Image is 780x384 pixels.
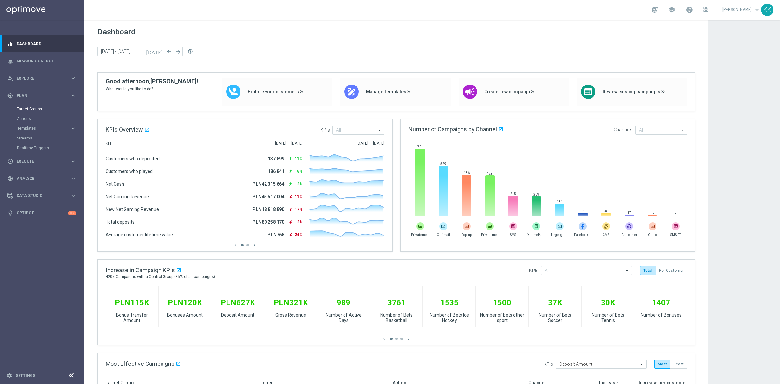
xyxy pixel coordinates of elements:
[7,93,13,99] i: gps_fixed
[722,5,761,15] a: [PERSON_NAME]keyboard_arrow_down
[16,374,35,377] a: Settings
[17,205,68,222] a: Optibot
[17,35,76,52] a: Dashboard
[7,159,77,164] button: play_circle_outline Execute keyboard_arrow_right
[7,205,76,222] div: Optibot
[17,159,70,163] span: Execute
[7,193,70,199] div: Data Studio
[17,177,70,180] span: Analyze
[17,145,68,151] a: Realtime Triggers
[17,52,76,70] a: Mission Control
[17,76,70,80] span: Explore
[7,41,13,47] i: equalizer
[761,4,773,16] div: KK
[7,35,76,52] div: Dashboard
[17,94,70,98] span: Plan
[70,75,76,81] i: keyboard_arrow_right
[7,176,70,181] div: Analyze
[7,75,13,81] i: person_search
[70,158,76,165] i: keyboard_arrow_right
[17,133,84,143] div: Streams
[7,176,77,181] button: track_changes Analyze keyboard_arrow_right
[7,193,77,198] button: Data Studio keyboard_arrow_right
[70,176,76,182] i: keyboard_arrow_right
[7,210,77,216] button: lightbulb Optibot +10
[17,143,84,153] div: Realtime Triggers
[17,136,68,141] a: Streams
[17,194,70,198] span: Data Studio
[6,373,12,378] i: settings
[17,126,64,130] span: Templates
[17,104,84,114] div: Target Groups
[17,106,68,112] a: Target Groups
[17,124,84,133] div: Templates
[7,59,77,64] button: Mission Control
[7,52,76,70] div: Mission Control
[7,41,77,46] button: equalizer Dashboard
[68,211,76,215] div: +10
[7,76,77,81] button: person_search Explore keyboard_arrow_right
[7,210,13,216] i: lightbulb
[70,126,76,132] i: keyboard_arrow_right
[7,93,70,99] div: Plan
[17,126,70,130] div: Templates
[7,75,70,81] div: Explore
[7,158,13,164] i: play_circle_outline
[7,176,13,181] i: track_changes
[7,158,70,164] div: Execute
[753,6,760,13] span: keyboard_arrow_down
[668,6,675,13] span: school
[70,193,76,199] i: keyboard_arrow_right
[7,93,77,98] button: gps_fixed Plan keyboard_arrow_right
[17,126,77,131] button: Templates keyboard_arrow_right
[17,116,68,121] a: Actions
[17,114,84,124] div: Actions
[70,92,76,99] i: keyboard_arrow_right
